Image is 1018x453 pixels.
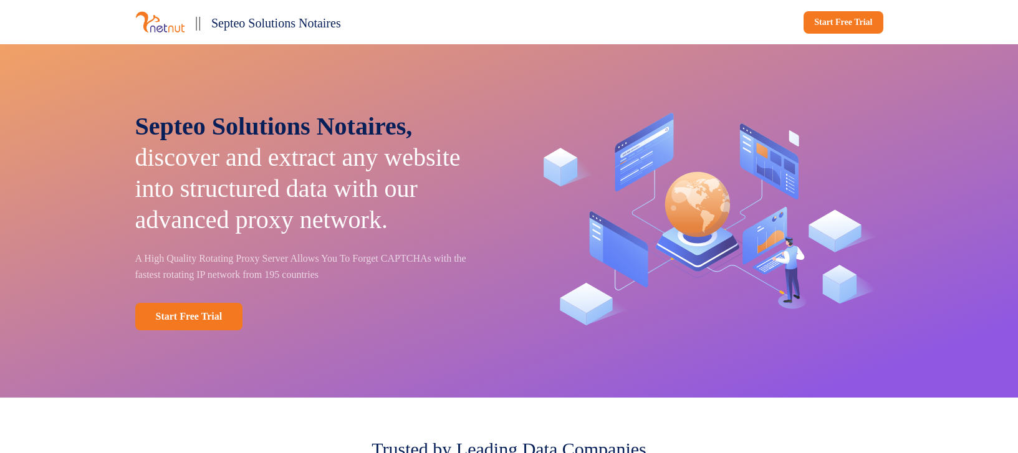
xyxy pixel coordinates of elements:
span: Septeo Solutions Notaires, [135,112,413,140]
a: Start Free Trial [135,303,243,330]
p: discover and extract any website into structured data with our advanced proxy network. [135,111,492,236]
p: || [195,10,201,34]
span: Septeo Solutions Notaires [211,16,341,30]
a: Start Free Trial [804,11,883,34]
p: A High Quality Rotating Proxy Server Allows You To Forget CAPTCHAs with the fastest rotating IP n... [135,250,492,283]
